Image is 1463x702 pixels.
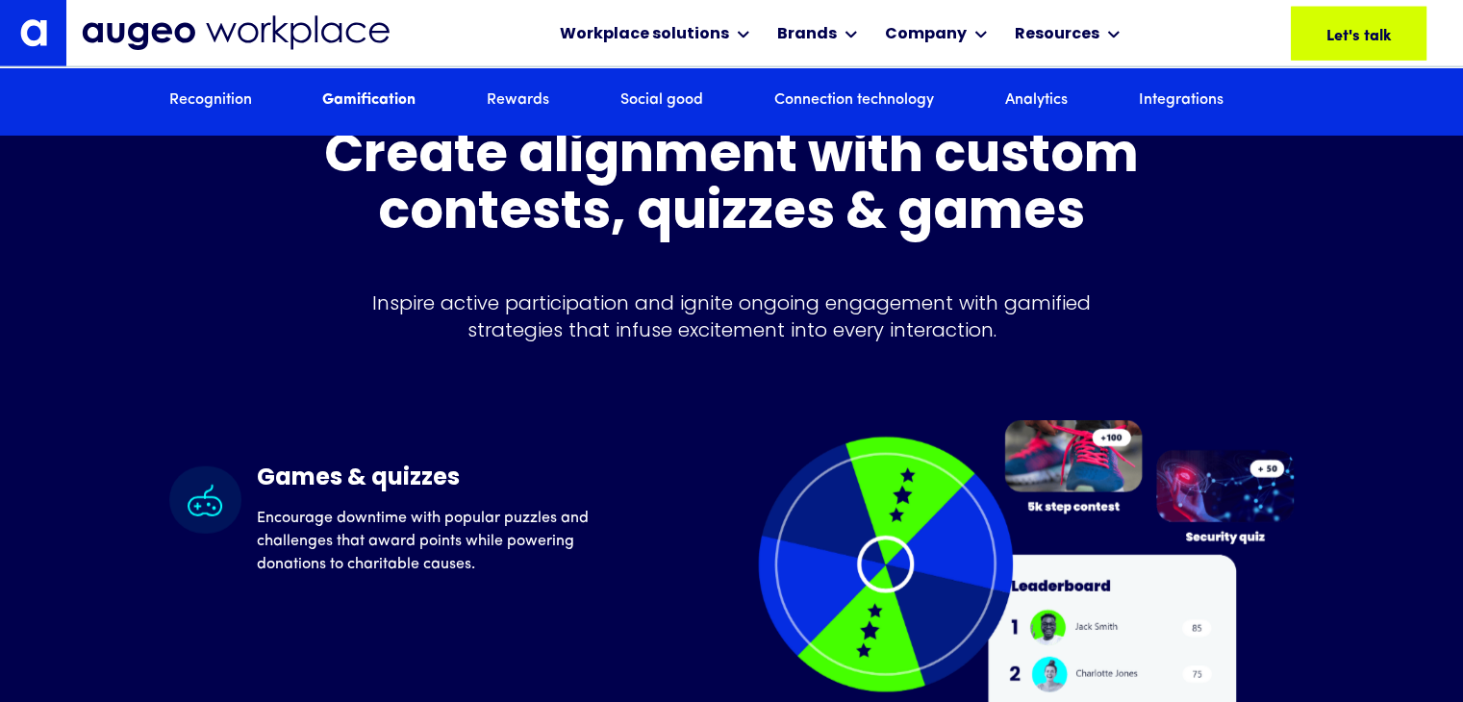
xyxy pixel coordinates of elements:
[1291,7,1426,61] a: Let's talk
[1139,90,1223,112] a: Integrations
[363,289,1101,343] p: Inspire active participation and ignite ongoing engagement with gamified strategies that infuse e...
[620,90,703,112] a: Social good
[20,19,47,46] img: Augeo's "a" monogram decorative logo in white.
[322,90,416,112] a: Gamification
[777,23,837,46] div: Brands
[1015,23,1099,46] div: Resources
[257,466,626,491] h4: Games & quizzes
[1005,90,1068,112] a: Analytics
[82,15,390,51] img: Augeo Workplace business unit full logo in mignight blue.
[324,130,1140,244] h3: Create alignment with custom contests, quizzes & games
[560,23,729,46] div: Workplace solutions
[487,90,549,112] a: Rewards
[885,23,967,46] div: Company
[257,507,626,576] p: Encourage downtime with popular puzzles and challenges that award points while powering donations...
[169,90,252,112] a: Recognition
[774,90,934,112] a: Connection technology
